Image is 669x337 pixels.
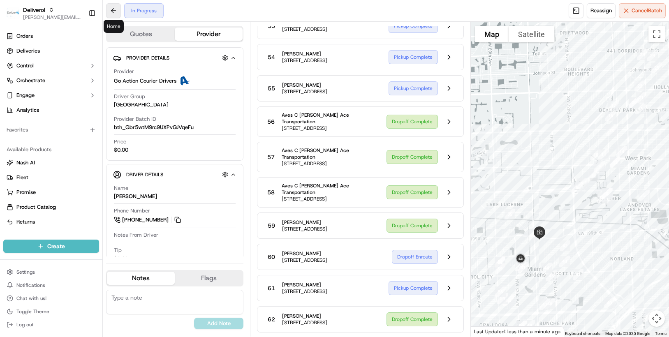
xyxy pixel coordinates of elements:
[73,150,108,156] span: 7 minutes ago
[282,182,380,196] span: Aves C [PERSON_NAME] Ace Transportation
[543,267,560,284] div: 45
[267,118,275,126] span: 56
[605,97,622,114] div: 17
[587,3,616,18] button: Reassign
[282,26,327,32] span: [STREET_ADDRESS]
[114,247,122,254] span: Tip
[58,203,100,210] a: Powered byPylon
[536,296,553,313] div: 47
[3,279,99,291] button: Notifications
[282,147,380,160] span: Aves C [PERSON_NAME] Ace Transportation
[114,93,145,100] span: Driver Group
[3,171,99,184] button: Fleet
[282,57,327,64] span: [STREET_ADDRESS]
[16,77,45,84] span: Orchestrate
[268,222,275,230] span: 59
[8,107,55,113] div: Past conversations
[16,321,33,328] span: Log out
[648,310,665,327] button: Map camera controls
[114,207,150,215] span: Phone Number
[569,266,587,283] div: 41
[556,253,573,270] div: 43
[3,306,99,317] button: Toggle Theme
[16,269,35,275] span: Settings
[521,317,538,334] div: 49
[8,8,25,25] img: Nash
[648,26,665,42] button: Toggle fullscreen view
[8,78,23,93] img: 1736555255976-a54dd68f-1ca7-489b-9aae-adbdc363a1c4
[7,7,20,19] img: Deliverol
[21,53,148,62] input: Got a question? Start typing here...
[5,180,66,195] a: 📗Knowledge Base
[47,242,65,250] span: Create
[603,122,620,139] div: 15
[599,185,616,202] div: 2
[114,101,169,108] span: [GEOGRAPHIC_DATA]
[3,240,99,253] button: Create
[602,107,619,124] div: 16
[23,14,82,21] button: [PERSON_NAME][EMAIL_ADDRESS][PERSON_NAME][DOMAIN_NAME]
[37,87,113,93] div: We're available if you need us!
[16,62,34,69] span: Control
[7,159,96,166] a: Nash AI
[574,175,591,192] div: 7
[114,255,128,262] div: $0.00
[16,282,45,289] span: Notifications
[16,295,46,302] span: Chat with us!
[126,55,169,61] span: Provider Details
[37,78,135,87] div: Start new chat
[513,317,530,335] div: 51
[16,189,36,196] span: Promise
[69,185,76,191] div: 💻
[8,120,21,133] img: Chris Sexton
[16,150,23,157] img: 1736555255976-a54dd68f-1ca7-489b-9aae-adbdc363a1c4
[282,196,380,202] span: [STREET_ADDRESS]
[524,226,541,244] div: 62
[509,26,554,42] button: Show satellite imagery
[268,315,275,323] span: 62
[282,257,327,263] span: [STREET_ADDRESS]
[568,179,586,196] div: 6
[114,138,126,145] span: Price
[3,293,99,304] button: Chat with us!
[268,253,275,261] span: 60
[16,218,35,226] span: Returns
[3,201,99,214] button: Product Catalog
[492,283,509,300] div: 55
[267,153,275,161] span: 57
[16,203,56,211] span: Product Catalog
[114,146,128,154] span: $0.00
[3,123,99,136] div: Favorites
[107,272,175,285] button: Notes
[3,186,99,199] button: Promise
[3,74,99,87] button: Orchestrate
[25,127,67,134] span: [PERSON_NAME]
[8,185,15,191] div: 📗
[471,326,564,337] div: Last Updated: less than a minute ago
[282,112,380,125] span: Aves C [PERSON_NAME] Ace Transportation
[114,124,194,131] span: bth_Qbr5wtM9rc9UXPvQJVqeFu
[175,28,243,41] button: Provider
[473,326,500,337] img: Google
[644,47,661,64] div: 24
[634,46,651,63] div: 23
[23,6,45,14] span: Deliverol
[601,294,618,312] div: 40
[16,174,28,181] span: Fleet
[538,259,555,277] div: 44
[625,94,643,111] div: 20
[282,125,380,132] span: [STREET_ADDRESS]
[585,167,602,184] div: 8
[73,127,108,134] span: 7 minutes ago
[114,77,176,85] span: Go Action Courier Drivers
[648,59,665,76] div: 25
[8,33,150,46] p: Welcome 👋
[473,326,500,337] a: Open this area in Google Maps (opens a new window)
[619,3,666,18] button: CancelBatch
[501,205,519,223] div: 35
[282,51,327,57] span: [PERSON_NAME]
[268,22,275,30] span: 53
[282,313,327,319] span: [PERSON_NAME]
[632,7,662,14] span: Cancel Batch
[541,295,558,312] div: 46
